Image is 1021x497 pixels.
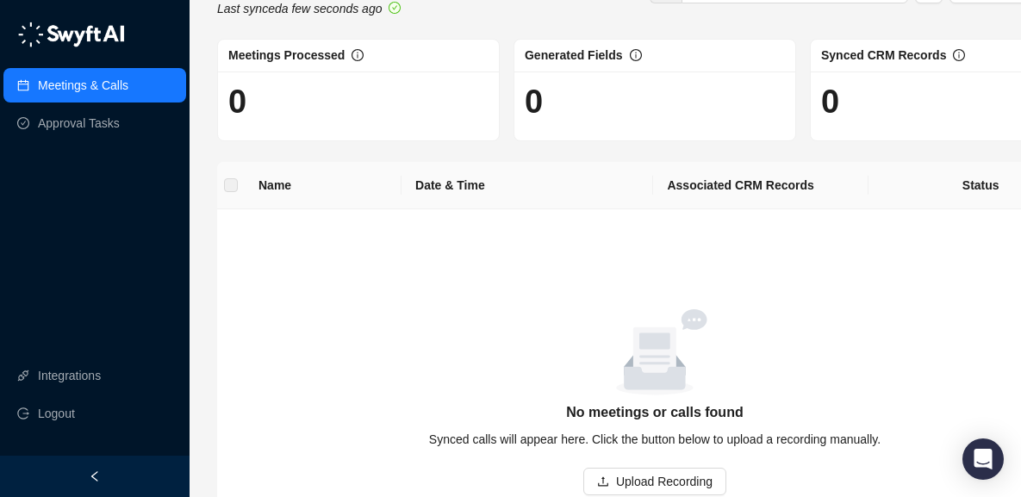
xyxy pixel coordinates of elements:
[429,432,881,446] span: Synced calls will appear here. Click the button below to upload a recording manually.
[245,162,402,209] th: Name
[217,2,382,16] i: Last synced a few seconds ago
[228,48,345,62] span: Meetings Processed
[821,48,946,62] span: Synced CRM Records
[38,396,75,431] span: Logout
[583,468,726,495] button: Upload Recording
[17,407,29,419] span: logout
[953,49,965,61] span: info-circle
[228,82,489,121] h1: 0
[352,49,364,61] span: info-circle
[630,49,642,61] span: info-circle
[597,475,609,488] span: upload
[38,106,120,140] a: Approval Tasks
[17,22,125,47] img: logo-05li4sbe.png
[525,82,785,121] h1: 0
[89,470,101,482] span: left
[962,438,1004,480] div: Open Intercom Messenger
[616,472,713,491] span: Upload Recording
[38,68,128,103] a: Meetings & Calls
[525,48,623,62] span: Generated Fields
[38,358,101,393] a: Integrations
[389,2,401,14] span: check-circle
[653,162,868,209] th: Associated CRM Records
[402,162,653,209] th: Date & Time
